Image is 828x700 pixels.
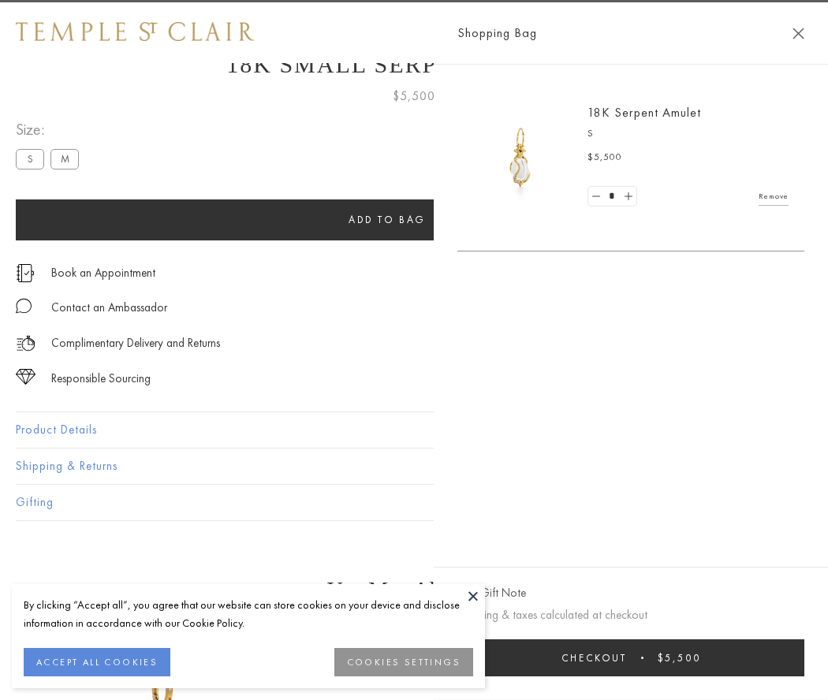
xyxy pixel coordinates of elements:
button: Close Shopping Bag [793,28,804,39]
img: Temple St. Clair [16,22,254,41]
button: Gifting [16,485,812,520]
span: Size: [16,117,85,143]
img: icon_appointment.svg [16,264,35,282]
span: Add to bag [349,213,426,226]
img: icon_delivery.svg [16,333,35,353]
button: Shipping & Returns [16,449,812,484]
div: Responsible Sourcing [51,369,151,389]
a: Set quantity to 2 [620,187,636,207]
span: $5,500 [587,150,622,166]
button: Product Details [16,412,812,448]
button: Add to bag [16,199,759,240]
img: MessageIcon-01_2.svg [16,298,32,314]
div: Contact an Ambassador [51,298,167,318]
img: icon_sourcing.svg [16,369,35,385]
h3: You May Also Like [39,577,789,602]
img: P51836-E11SERPPV [473,110,568,205]
p: S [587,126,789,142]
a: Remove [759,188,789,205]
button: Add Gift Note [457,583,526,603]
span: $5,500 [658,651,701,665]
h1: 18K Small Serpent Amulet [16,51,812,78]
a: 18K Serpent Amulet [587,104,701,121]
a: Set quantity to 0 [588,187,604,207]
label: M [50,149,79,169]
span: $5,500 [393,86,435,106]
button: ACCEPT ALL COOKIES [24,648,170,676]
button: Checkout $5,500 [457,639,804,676]
label: S [16,149,44,169]
span: Checkout [561,651,627,665]
p: Complimentary Delivery and Returns [51,333,220,353]
p: Shipping & taxes calculated at checkout [457,605,804,625]
a: Book an Appointment [51,264,155,281]
span: Shopping Bag [457,23,537,43]
button: COOKIES SETTINGS [334,648,473,676]
div: By clicking “Accept all”, you agree that our website can store cookies on your device and disclos... [24,596,473,632]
